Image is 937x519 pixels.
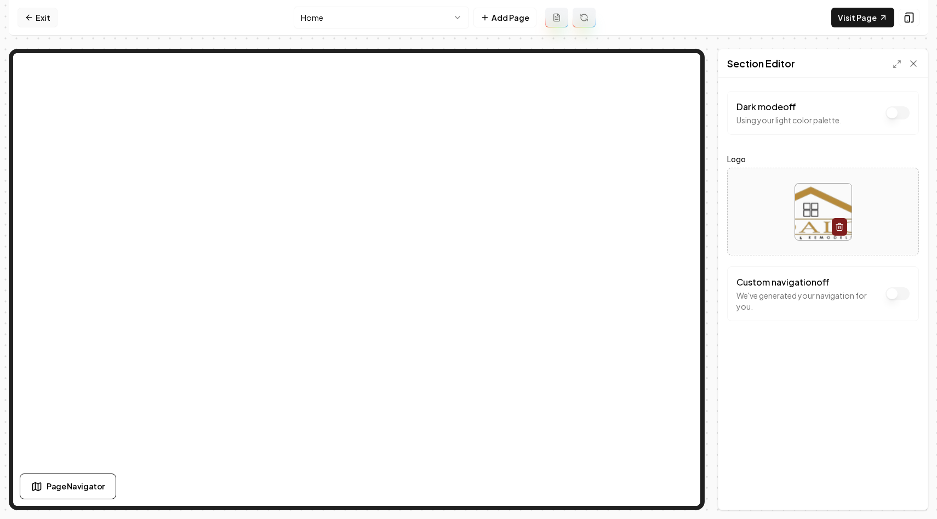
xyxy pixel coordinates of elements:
[20,474,116,499] button: Page Navigator
[736,290,880,312] p: We've generated your navigation for you.
[473,8,536,27] button: Add Page
[545,8,568,27] button: Add admin page prompt
[727,56,795,71] h2: Section Editor
[736,276,830,288] label: Custom navigation off
[736,101,796,112] label: Dark mode off
[795,184,852,240] img: image
[727,152,919,166] label: Logo
[573,8,596,27] button: Regenerate page
[18,8,58,27] a: Exit
[831,8,894,27] a: Visit Page
[47,481,105,492] span: Page Navigator
[736,115,842,126] p: Using your light color palette.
